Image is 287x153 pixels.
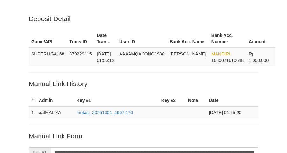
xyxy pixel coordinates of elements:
[246,30,275,48] th: Amount
[67,48,94,66] td: 879229415
[36,95,74,106] th: Admin
[97,51,114,63] span: [DATE] 01:55:12
[211,51,230,56] span: MANDIRI
[94,30,117,48] th: Date Trans.
[167,30,209,48] th: Bank Acc. Name
[29,106,36,118] td: 1
[209,30,246,48] th: Bank Acc. Number
[67,30,94,48] th: Trans ID
[117,30,167,48] th: User ID
[206,95,258,106] th: Date
[77,110,133,115] a: mutasi_20251001_4907|170
[29,131,258,141] p: Manual Link Form
[211,58,244,63] span: Copy 1080021610648 to clipboard
[206,106,258,118] td: [DATE] 01:55:20
[186,95,206,106] th: Note
[29,95,36,106] th: #
[159,95,186,106] th: Key #2
[29,79,258,88] p: Manual Link History
[29,48,67,66] td: SUPERLIGA168
[119,51,165,56] span: AAAAMQAKONG1980
[36,106,74,118] td: aafMALIYA
[74,95,159,106] th: Key #1
[29,14,258,23] p: Deposit Detail
[170,51,206,56] span: [PERSON_NAME]
[29,30,67,48] th: Game/API
[249,51,269,63] span: Rp 1,000,000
